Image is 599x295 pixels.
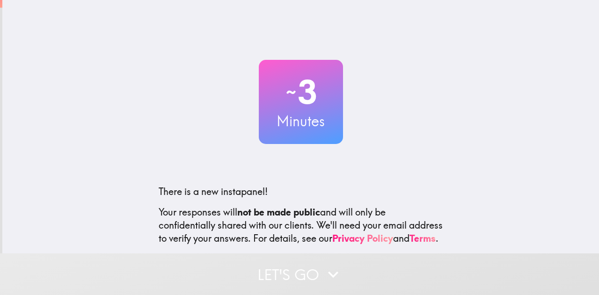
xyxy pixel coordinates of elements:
[409,232,436,244] a: Terms
[285,78,298,106] span: ~
[237,206,320,218] b: not be made public
[159,252,443,279] p: This invite is exclusively for you, please do not share it. Complete it soon because spots are li...
[159,186,268,197] span: There is a new instapanel!
[259,73,343,111] h2: 3
[159,206,443,245] p: Your responses will and will only be confidentially shared with our clients. We'll need your emai...
[259,111,343,131] h3: Minutes
[332,232,393,244] a: Privacy Policy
